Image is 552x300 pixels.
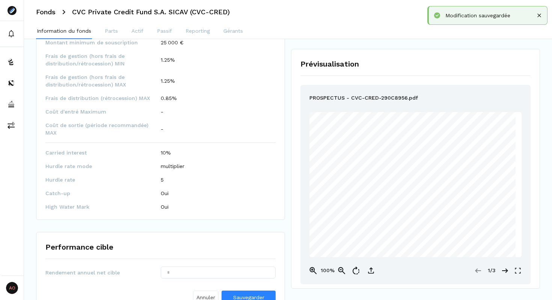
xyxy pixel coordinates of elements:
span: CVC [380,195,388,199]
span: Coût d'entré Maximum [45,108,161,115]
p: 1/3 [484,267,499,274]
span: Hurdle rate mode [45,162,161,170]
span: Commission de Surveillance du Secteur Financier [313,134,366,136]
p: multiplier [161,162,184,170]
p: PROSPECTUS - CVC-CRED-290C8956.pdf [309,94,418,103]
img: funds [8,58,15,66]
span: société d’investissement à capital variabl [380,210,430,214]
span: Rendement annuel net cible [45,269,161,276]
p: 1.25% [161,56,175,64]
span: RIVATE [391,196,403,199]
h1: Prévisualisation [300,58,531,70]
button: distributors [2,74,22,92]
button: funds [2,53,22,71]
button: Reporting [185,24,211,39]
span: P [388,195,390,199]
span: [GEOGRAPHIC_DATA], [GEOGRAPHIC_DATA] [DATE] [313,132,373,134]
span: REDIT [406,196,416,199]
button: Information du fonds [36,24,92,39]
button: Gérants [223,24,244,39]
span: S.A. [427,195,434,199]
span: organized as an umbrella fund [390,231,434,235]
span: AO [6,282,18,294]
span: Frais de distribution (rétrocession) MAX [45,94,161,102]
p: 0.85% [161,94,177,102]
span: SICAV) [434,210,446,214]
span: an investment company with variable capital [380,203,445,206]
p: Passif [157,27,172,35]
img: commissions [8,121,15,129]
span: UND [419,196,427,199]
button: Passif [156,24,173,39]
span: VISA 2025/179362-14393-0-PC [313,123,347,126]
p: 25 000 € [161,39,184,46]
span: C [403,195,406,199]
div: Modification sauvegardée [445,12,535,19]
span: Montant minimum de souscription [45,39,161,46]
span: SICAV [434,195,445,199]
p: Oui [161,203,169,211]
span: société anonyme [403,224,422,227]
span: ) [422,224,424,227]
button: commissions [2,116,22,134]
p: Reporting [186,27,210,35]
span: ( [379,210,380,214]
p: 1.25% [161,77,175,85]
p: Information du fonds [37,27,91,35]
h1: Performance cible [45,241,113,253]
span: e [430,210,431,214]
span: in the form of a public limited company [383,217,442,221]
span: Frais de gestion (hors frais de distribution/rétrocession) MIN [45,52,161,67]
p: Parts [105,27,118,35]
p: 100% [320,267,335,274]
p: Actif [131,27,143,35]
span: F [417,195,419,199]
span: High Water Mark [45,203,161,211]
p: - [161,108,163,115]
p: Gérants [223,27,243,35]
h3: Fonds [36,9,56,15]
span: Hurdle rate [45,176,161,183]
h3: CVC Private Credit Fund S.A. SICAV (CVC-CRED) [72,9,230,15]
span: ( [402,224,403,227]
span: Coût de sortie (période recommandée) MAX [45,121,161,136]
span: d'argument de publicité [313,129,338,131]
span: - [432,210,433,214]
p: - [161,125,163,133]
p: 5 [161,176,164,183]
img: distributors [8,79,15,87]
button: asset-managers [2,95,22,113]
span: Catch-up [45,189,161,197]
span: Frais de gestion (hors frais de distribution/rétrocession) MAX [45,73,161,88]
button: Actif [131,24,144,39]
span: L'apposition du visa ne peut en aucun cas servir [313,126,364,128]
span: Carried interest [45,149,161,156]
p: Oui [161,189,169,197]
img: asset-managers [8,100,15,108]
button: Parts [104,24,119,39]
p: 10% [161,149,171,156]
